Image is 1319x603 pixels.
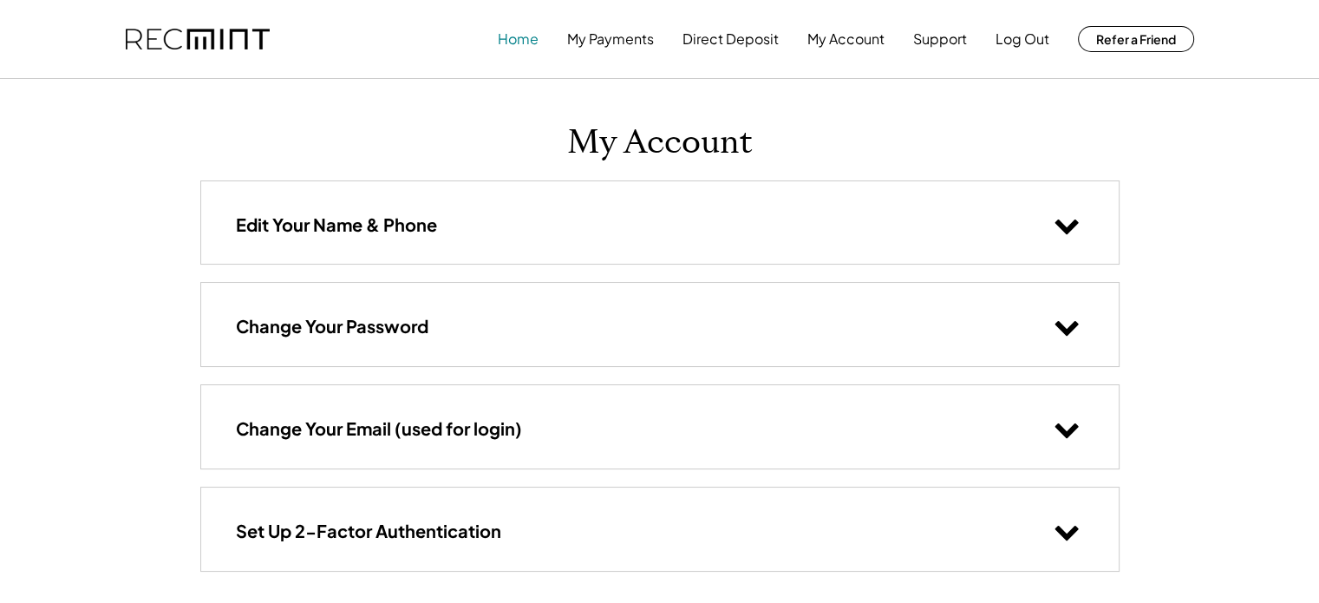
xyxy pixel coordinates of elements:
button: Direct Deposit [682,22,779,56]
h3: Change Your Password [236,315,428,338]
button: My Payments [567,22,654,56]
button: Log Out [996,22,1049,56]
button: My Account [807,22,885,56]
h3: Edit Your Name & Phone [236,213,437,236]
img: recmint-logotype%403x.png [126,29,270,50]
h1: My Account [567,122,753,163]
h3: Set Up 2-Factor Authentication [236,520,501,542]
button: Home [498,22,539,56]
button: Refer a Friend [1078,26,1194,52]
h3: Change Your Email (used for login) [236,417,522,440]
button: Support [913,22,967,56]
